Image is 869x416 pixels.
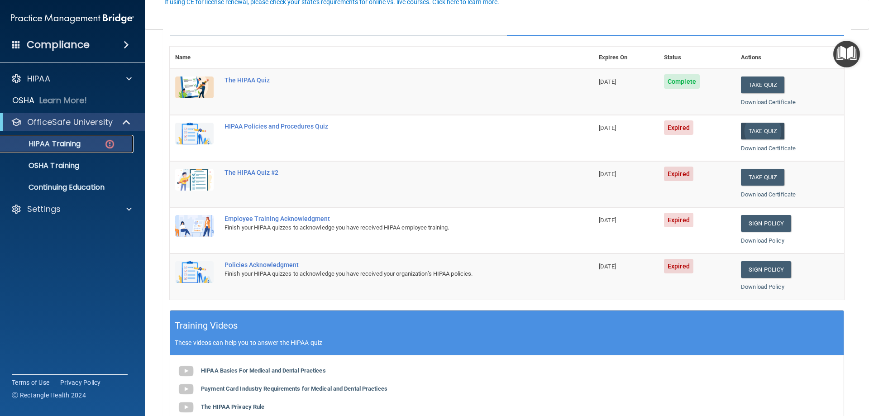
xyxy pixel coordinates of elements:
p: OfficeSafe University [27,117,113,128]
img: PMB logo [11,10,134,28]
h5: Training Videos [175,318,238,334]
p: HIPAA [27,73,50,84]
img: danger-circle.6113f641.png [104,139,115,150]
h4: Compliance [27,38,90,51]
p: Settings [27,204,61,215]
a: Download Certificate [741,99,796,105]
a: Download Certificate [741,145,796,152]
span: [DATE] [599,263,616,270]
div: The HIPAA Quiz #2 [224,169,548,176]
span: [DATE] [599,217,616,224]
a: Download Certificate [741,191,796,198]
button: Take Quiz [741,77,784,93]
a: HIPAA [11,73,132,84]
a: Privacy Policy [60,378,101,387]
a: Settings [11,204,132,215]
div: The HIPAA Quiz [224,77,548,84]
img: gray_youtube_icon.38fcd6cc.png [177,380,195,398]
p: Continuing Education [6,183,129,192]
a: Sign Policy [741,261,791,278]
p: These videos can help you to answer the HIPAA quiz [175,339,839,346]
span: Expired [664,213,693,227]
div: Finish your HIPAA quizzes to acknowledge you have received HIPAA employee training. [224,222,548,233]
div: Finish your HIPAA quizzes to acknowledge you have received your organization’s HIPAA policies. [224,268,548,279]
b: The HIPAA Privacy Rule [201,403,264,410]
th: Name [170,47,219,69]
button: Take Quiz [741,123,784,139]
b: HIPAA Basics For Medical and Dental Practices [201,367,326,374]
b: Payment Card Industry Requirements for Medical and Dental Practices [201,385,387,392]
div: HIPAA Policies and Procedures Quiz [224,123,548,130]
p: OSHA Training [6,161,79,170]
span: [DATE] [599,171,616,177]
a: Download Policy [741,283,784,290]
img: gray_youtube_icon.38fcd6cc.png [177,362,195,380]
th: Expires On [593,47,659,69]
span: Complete [664,74,700,89]
p: HIPAA Training [6,139,81,148]
div: Employee Training Acknowledgment [224,215,548,222]
th: Actions [735,47,844,69]
button: Take Quiz [741,169,784,186]
span: Expired [664,120,693,135]
button: Open Resource Center [833,41,860,67]
span: Expired [664,167,693,181]
a: OfficeSafe University [11,117,131,128]
a: Download Policy [741,237,784,244]
p: Learn More! [39,95,87,106]
div: Policies Acknowledgment [224,261,548,268]
span: Expired [664,259,693,273]
a: Terms of Use [12,378,49,387]
span: [DATE] [599,124,616,131]
span: [DATE] [599,78,616,85]
p: OSHA [12,95,35,106]
a: Sign Policy [741,215,791,232]
span: Ⓒ Rectangle Health 2024 [12,391,86,400]
th: Status [659,47,735,69]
